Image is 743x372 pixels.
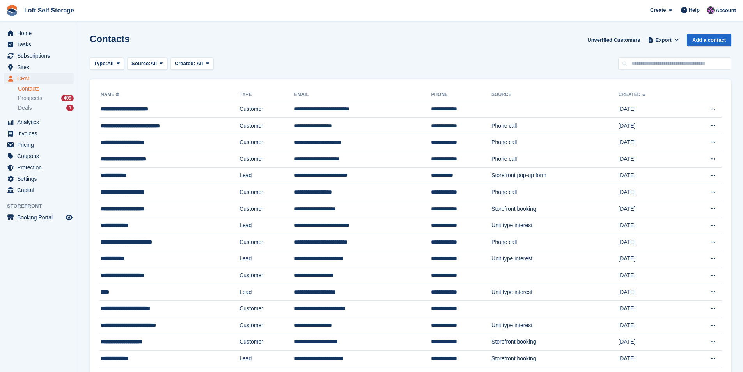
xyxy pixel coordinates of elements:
a: menu [4,28,74,39]
td: Storefront booking [491,201,618,217]
td: [DATE] [618,267,684,284]
span: Create [650,6,666,14]
span: Type: [94,60,107,68]
span: Booking Portal [17,212,64,223]
span: Invoices [17,128,64,139]
a: Contacts [18,85,74,93]
a: menu [4,139,74,150]
th: Source [491,89,618,101]
td: Customer [239,317,294,334]
span: Analytics [17,117,64,128]
a: menu [4,185,74,196]
a: menu [4,128,74,139]
a: Name [101,92,121,97]
td: Lead [239,217,294,234]
td: [DATE] [618,184,684,201]
a: Created [618,92,647,97]
span: Source: [131,60,150,68]
div: 409 [61,95,74,101]
th: Phone [431,89,491,101]
td: [DATE] [618,134,684,151]
td: Customer [239,101,294,118]
td: [DATE] [618,201,684,217]
td: Customer [239,134,294,151]
td: Storefront pop-up form [491,167,618,184]
a: Loft Self Storage [21,4,77,17]
td: Storefront booking [491,351,618,367]
td: Phone call [491,234,618,251]
td: [DATE] [618,301,684,317]
span: Settings [17,173,64,184]
span: Export [656,36,672,44]
td: Storefront booking [491,334,618,351]
td: [DATE] [618,284,684,301]
td: Phone call [491,134,618,151]
td: Customer [239,267,294,284]
th: Email [294,89,431,101]
span: Deals [18,104,32,112]
a: Prospects 409 [18,94,74,102]
a: menu [4,73,74,84]
td: [DATE] [618,101,684,118]
td: Customer [239,234,294,251]
a: menu [4,50,74,61]
a: menu [4,62,74,73]
td: [DATE] [618,334,684,351]
a: menu [4,151,74,162]
td: Unit type interest [491,251,618,267]
a: Add a contact [687,34,731,46]
td: [DATE] [618,117,684,134]
span: Tasks [17,39,64,50]
td: Lead [239,351,294,367]
td: Customer [239,117,294,134]
span: Account [716,7,736,14]
td: Lead [239,284,294,301]
a: Preview store [64,213,74,222]
button: Export [646,34,681,46]
td: Phone call [491,117,618,134]
a: Deals 1 [18,104,74,112]
a: menu [4,173,74,184]
td: Customer [239,151,294,167]
td: Phone call [491,151,618,167]
img: stora-icon-8386f47178a22dfd0bd8f6a31ec36ba5ce8667c1dd55bd0f319d3a0aa187defe.svg [6,5,18,16]
td: [DATE] [618,351,684,367]
a: menu [4,39,74,50]
td: [DATE] [618,151,684,167]
td: Unit type interest [491,317,618,334]
span: Coupons [17,151,64,162]
td: Customer [239,201,294,217]
span: Capital [17,185,64,196]
th: Type [239,89,294,101]
a: menu [4,117,74,128]
td: [DATE] [618,317,684,334]
span: Sites [17,62,64,73]
td: Customer [239,301,294,317]
span: All [107,60,114,68]
td: Lead [239,251,294,267]
td: Lead [239,167,294,184]
span: Prospects [18,94,42,102]
a: menu [4,162,74,173]
td: Unit type interest [491,284,618,301]
td: [DATE] [618,251,684,267]
td: [DATE] [618,167,684,184]
span: All [197,61,203,66]
button: Source: All [127,57,167,70]
span: Home [17,28,64,39]
span: Help [689,6,700,14]
span: Storefront [7,202,78,210]
div: 1 [66,105,74,111]
td: [DATE] [618,234,684,251]
h1: Contacts [90,34,130,44]
td: [DATE] [618,217,684,234]
a: Unverified Customers [584,34,643,46]
span: Pricing [17,139,64,150]
span: Subscriptions [17,50,64,61]
button: Type: All [90,57,124,70]
td: Unit type interest [491,217,618,234]
span: All [151,60,157,68]
td: Customer [239,334,294,351]
a: menu [4,212,74,223]
span: Protection [17,162,64,173]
